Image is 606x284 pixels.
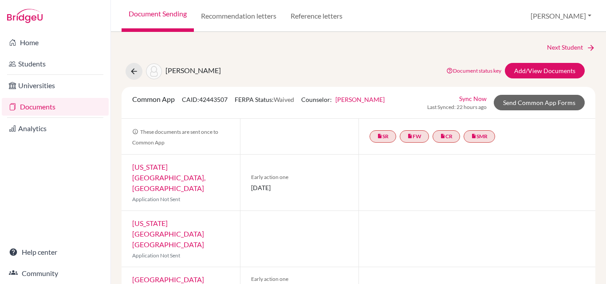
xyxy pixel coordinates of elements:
[494,95,585,110] a: Send Common App Forms
[2,98,109,116] a: Documents
[132,95,175,103] span: Common App
[132,163,205,192] a: [US_STATE][GEOGRAPHIC_DATA], [GEOGRAPHIC_DATA]
[433,130,460,143] a: insert_drive_fileCR
[301,96,385,103] span: Counselor:
[7,9,43,23] img: Bridge-U
[2,55,109,73] a: Students
[251,173,348,181] span: Early action one
[182,96,228,103] span: CAID: 42443507
[335,96,385,103] a: [PERSON_NAME]
[440,133,445,139] i: insert_drive_file
[2,77,109,94] a: Universities
[471,133,476,139] i: insert_drive_file
[132,252,180,259] span: Application Not Sent
[459,94,487,103] a: Sync Now
[132,219,204,249] a: [US_STATE][GEOGRAPHIC_DATA] [GEOGRAPHIC_DATA]
[427,103,487,111] span: Last Synced: 22 hours ago
[400,130,429,143] a: insert_drive_fileFW
[251,275,348,283] span: Early action one
[132,275,204,284] a: [GEOGRAPHIC_DATA]
[446,67,501,74] a: Document status key
[464,130,495,143] a: insert_drive_fileSMR
[132,196,180,202] span: Application Not Sent
[407,133,413,139] i: insert_drive_file
[370,130,396,143] a: insert_drive_fileSR
[132,128,218,146] span: These documents are sent once to Common App
[527,8,595,24] button: [PERSON_NAME]
[505,63,585,78] a: Add/View Documents
[235,96,294,103] span: FERPA Status:
[377,133,382,139] i: insert_drive_file
[251,183,348,192] span: [DATE]
[2,120,109,137] a: Analytics
[2,34,109,51] a: Home
[2,243,109,261] a: Help center
[165,66,221,74] span: [PERSON_NAME]
[547,43,595,52] a: Next Student
[274,96,294,103] span: Waived
[2,265,109,282] a: Community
